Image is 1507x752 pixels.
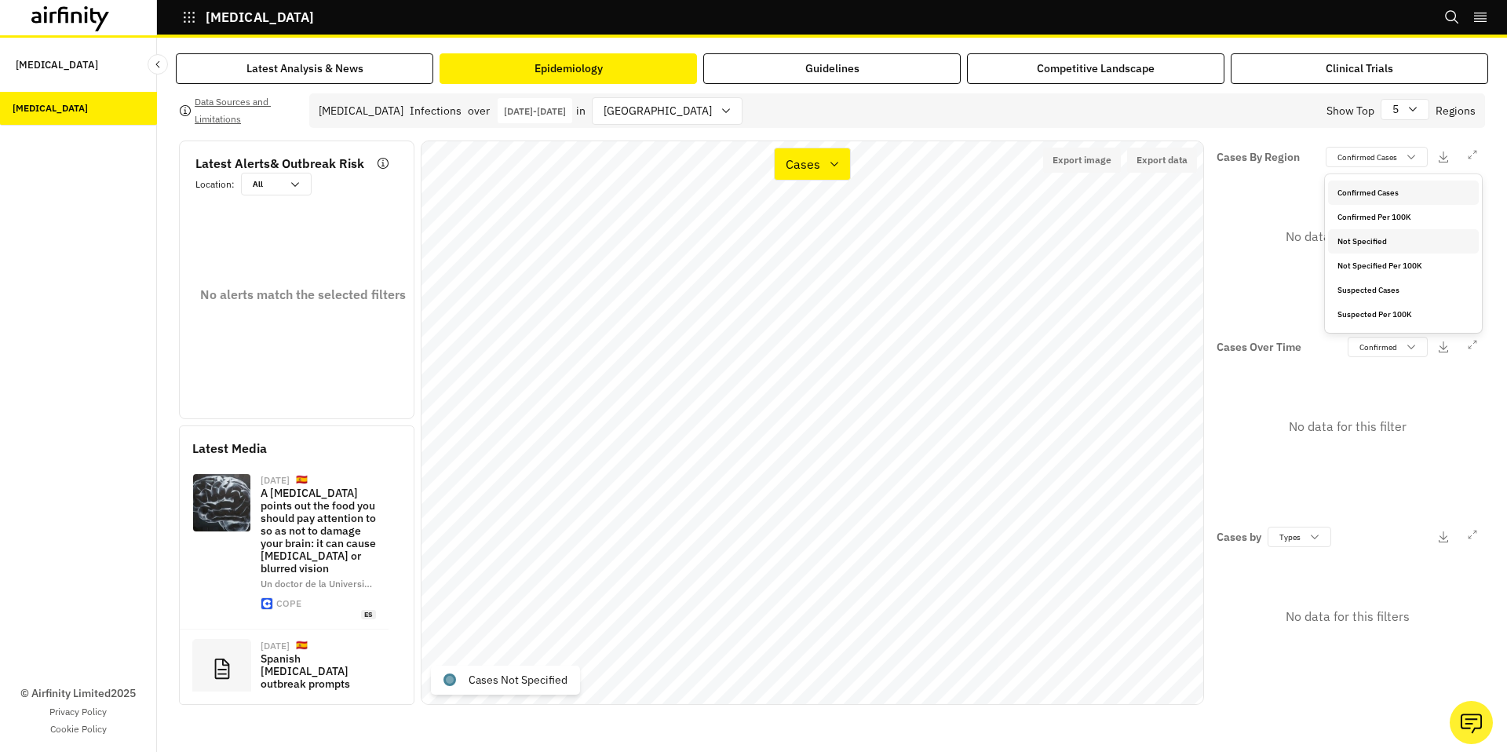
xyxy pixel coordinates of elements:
p: Not Specified Per 100K [1337,260,1422,272]
div: Guidelines [805,60,859,77]
p: Suspected Per 100K [1337,308,1412,320]
button: Interact with the calendar and add the check-in date for your trip. [498,98,572,123]
p: Spanish [MEDICAL_DATA] outbreak prompts report on risks [261,652,376,703]
p: Confirmed Cases [1337,151,1397,163]
button: Close Sidebar [148,54,168,75]
div: [DATE] [261,476,290,485]
p: Cases By Region [1217,149,1300,166]
a: Privacy Policy [49,705,107,719]
p: No data for this filters [1286,227,1410,246]
p: over [468,103,490,119]
p: No data for this filters [1286,607,1410,626]
p: Data Sources and Limitations [195,93,297,128]
button: Ask our analysts [1450,701,1493,744]
a: [DATE]🇪🇸Spanish [MEDICAL_DATA] outbreak prompts report on risks [180,630,389,719]
span: Un doctor de la Universi … [261,578,372,590]
p: No alerts match the selected filters [200,285,406,304]
p: 🇪🇸 [296,639,308,652]
p: Location : [195,177,235,192]
p: Regions [1436,103,1476,119]
p: Cases Not Specified [469,672,567,688]
span: es [361,610,376,620]
p: Cases by [1217,529,1261,546]
button: Export data [1127,148,1197,173]
p: Not Specified [1337,235,1387,247]
div: [MEDICAL_DATA] [13,101,88,115]
p: Confirmed Cases [1337,187,1399,199]
div: Clinical Trials [1326,60,1393,77]
div: Latest Analysis & News [246,60,363,77]
p: Types [1279,531,1301,543]
a: Cookie Policy [50,722,107,736]
p: [MEDICAL_DATA] [206,10,314,24]
p: Show Top [1326,103,1374,119]
p: Cases [786,155,820,173]
p: [DATE] - [DATE] [504,105,566,117]
p: in [576,103,586,119]
p: Confirmed Per 100K [1337,211,1411,223]
div: [DATE] [261,641,290,651]
p: Suspected Cases [1337,284,1399,296]
img: 6836f2b82218c.r_d.372-230-25000.webp [193,474,250,531]
p: A [MEDICAL_DATA] points out the food you should pay attention to so as not to damage your brain: ... [261,487,376,575]
a: [DATE]🇪🇸A [MEDICAL_DATA] points out the food you should pay attention to so as not to damage your... [180,464,389,630]
div: [MEDICAL_DATA] [319,103,403,119]
canvas: Map [421,141,1203,704]
p: © Airfinity Limited 2025 [20,685,136,702]
button: Data Sources and Limitations [179,98,297,123]
img: apple-touch-icon-192x192.png [261,598,272,609]
p: 5 [1392,101,1399,118]
p: 🇪🇸 [296,473,308,487]
div: COPE [276,599,301,608]
p: Latest Alerts & Outbreak Risk [195,154,364,173]
p: Latest Media [192,439,401,458]
button: Export image [1043,148,1121,173]
button: Search [1444,4,1460,31]
p: Infections [410,103,462,119]
p: No data for this filter [1289,417,1407,436]
p: Cases Over Time [1217,339,1301,356]
div: Epidemiology [535,60,603,77]
p: Confirmed [1359,341,1397,353]
div: Competitive Landscape [1037,60,1155,77]
p: [MEDICAL_DATA] [16,50,98,79]
button: [MEDICAL_DATA] [182,4,314,31]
